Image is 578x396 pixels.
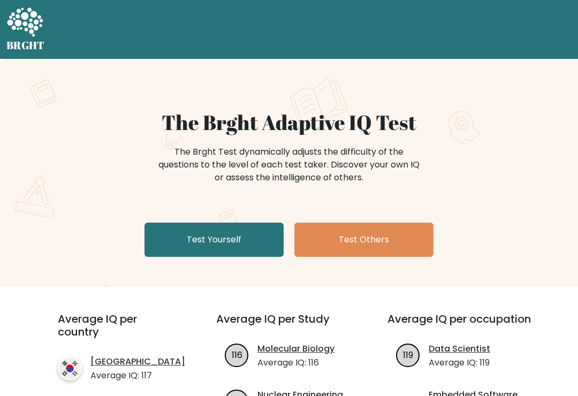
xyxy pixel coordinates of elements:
[403,349,413,361] text: 119
[257,342,334,355] a: Molecular Biology
[90,369,185,382] p: Average IQ: 117
[429,356,490,369] p: Average IQ: 119
[155,146,423,184] div: The Brght Test dynamically adjusts the difficulty of the questions to the level of each test take...
[58,313,178,351] h3: Average IQ per country
[28,110,550,135] h1: The Brght Adaptive IQ Test
[6,39,45,52] h5: BRGHT
[58,356,82,380] img: country
[387,313,533,338] h3: Average IQ per occupation
[90,355,185,368] a: [GEOGRAPHIC_DATA]
[294,223,433,257] a: Test Others
[257,356,334,369] p: Average IQ: 116
[144,223,284,257] a: Test Yourself
[231,349,242,361] text: 116
[216,313,362,338] h3: Average IQ per Study
[6,4,45,55] a: BRGHT
[429,342,490,355] a: Data Scientist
